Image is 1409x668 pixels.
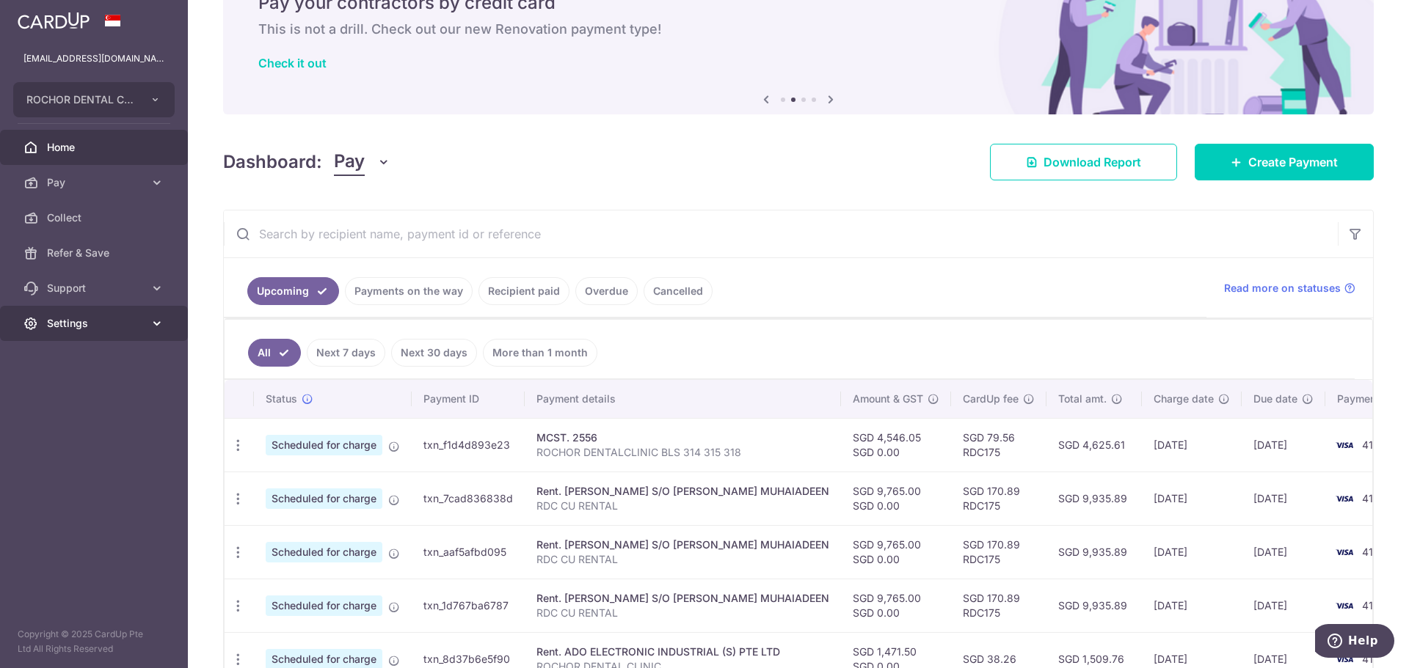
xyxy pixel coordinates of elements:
[951,525,1046,579] td: SGD 170.89 RDC175
[26,92,135,107] span: ROCHOR DENTAL CLINIC PTE. LTD.
[841,525,951,579] td: SGD 9,765.00 SGD 0.00
[990,144,1177,180] a: Download Report
[307,339,385,367] a: Next 7 days
[334,148,365,176] span: Pay
[575,277,638,305] a: Overdue
[47,281,144,296] span: Support
[963,392,1019,406] span: CardUp fee
[266,542,382,562] span: Scheduled for charge
[1046,525,1142,579] td: SGD 9,935.89
[841,579,951,632] td: SGD 9,765.00 SGD 0.00
[1046,579,1142,632] td: SGD 9,935.89
[841,471,951,525] td: SGD 9,765.00 SGD 0.00
[345,277,473,305] a: Payments on the way
[391,339,477,367] a: Next 30 days
[1046,471,1142,525] td: SGD 9,935.89
[1046,418,1142,471] td: SGD 4,625.61
[1248,153,1338,171] span: Create Payment
[1242,579,1325,632] td: [DATE]
[266,392,297,406] span: Status
[224,210,1338,257] input: Search by recipient name, payment id or reference
[525,380,841,418] th: Payment details
[1242,418,1325,471] td: [DATE]
[1362,599,1386,612] span: 4176
[47,175,144,190] span: Pay
[951,579,1046,632] td: SGD 170.89 RDC175
[247,277,339,305] a: Upcoming
[483,339,597,367] a: More than 1 month
[412,579,525,632] td: txn_1d767ba6787
[266,488,382,509] span: Scheduled for charge
[1142,471,1242,525] td: [DATE]
[536,645,829,659] div: Rent. ADO ELECTRONIC INDUSTRIAL (S) PTE LTD
[248,339,301,367] a: All
[536,591,829,606] div: Rent. [PERSON_NAME] S/O [PERSON_NAME] MUHAIADEEN
[841,418,951,471] td: SGD 4,546.05 SGD 0.00
[1224,281,1341,296] span: Read more on statuses
[258,21,1339,38] h6: This is not a drill. Check out our new Renovation payment type!
[1058,392,1107,406] span: Total amt.
[536,445,829,460] p: ROCHOR DENTALCLINIC BLS 314 315 318
[644,277,713,305] a: Cancelled
[412,471,525,525] td: txn_7cad836838d
[536,499,829,513] p: RDC CU RENTAL
[1154,392,1214,406] span: Charge date
[47,140,144,155] span: Home
[951,471,1046,525] td: SGD 170.89 RDC175
[47,246,144,260] span: Refer & Save
[223,149,322,175] h4: Dashboard:
[1224,281,1355,296] a: Read more on statuses
[13,82,175,117] button: ROCHOR DENTAL CLINIC PTE. LTD.
[853,392,923,406] span: Amount & GST
[1044,153,1141,171] span: Download Report
[1253,392,1297,406] span: Due date
[23,51,164,66] p: [EMAIL_ADDRESS][DOMAIN_NAME]
[266,435,382,455] span: Scheduled for charge
[1330,597,1359,614] img: Bank Card
[951,418,1046,471] td: SGD 79.56 RDC175
[334,148,390,176] button: Pay
[536,430,829,445] div: MCST. 2556
[412,525,525,579] td: txn_aaf5afbd095
[1362,492,1386,504] span: 4176
[47,210,144,225] span: Collect
[536,484,829,499] div: Rent. [PERSON_NAME] S/O [PERSON_NAME] MUHAIADEEN
[1362,438,1386,451] span: 4176
[412,418,525,471] td: txn_f1d4d893e23
[478,277,569,305] a: Recipient paid
[1330,543,1359,561] img: Bank Card
[536,606,829,620] p: RDC CU RENTAL
[536,552,829,567] p: RDC CU RENTAL
[1330,436,1359,454] img: Bank Card
[1242,525,1325,579] td: [DATE]
[1330,490,1359,507] img: Bank Card
[1362,546,1386,558] span: 4176
[1142,418,1242,471] td: [DATE]
[18,12,90,29] img: CardUp
[536,537,829,552] div: Rent. [PERSON_NAME] S/O [PERSON_NAME] MUHAIADEEN
[1142,525,1242,579] td: [DATE]
[258,56,327,70] a: Check it out
[1315,624,1394,661] iframe: Opens a widget where you can find more information
[1242,471,1325,525] td: [DATE]
[1142,579,1242,632] td: [DATE]
[412,380,525,418] th: Payment ID
[266,595,382,616] span: Scheduled for charge
[47,316,144,331] span: Settings
[1195,144,1374,180] a: Create Payment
